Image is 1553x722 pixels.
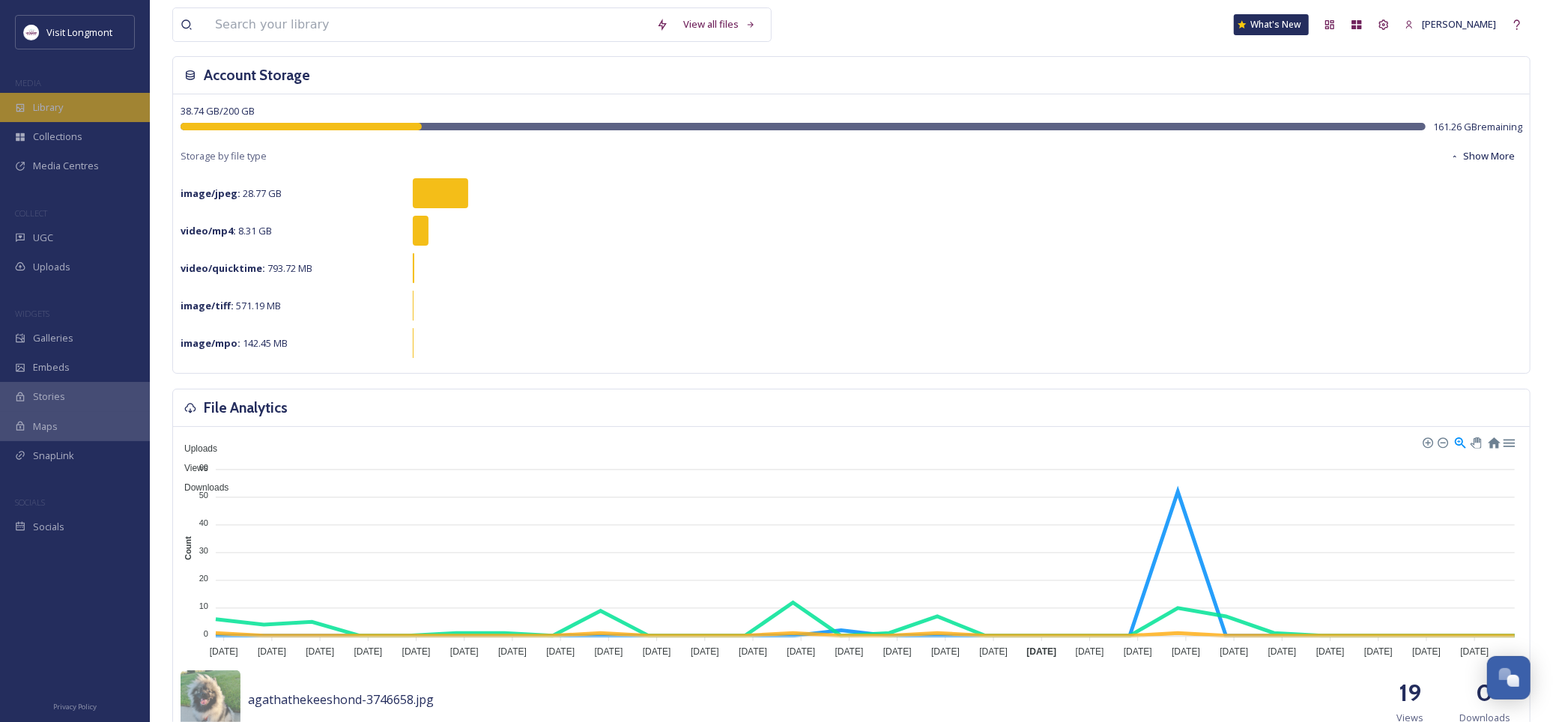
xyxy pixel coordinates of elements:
tspan: [DATE] [306,646,334,657]
button: Show More [1443,142,1522,171]
div: Menu [1502,435,1515,448]
tspan: [DATE] [787,646,815,657]
tspan: 20 [199,574,208,583]
span: Storage by file type [181,149,267,163]
tspan: [DATE] [354,646,382,657]
tspan: [DATE] [210,646,238,657]
span: Library [33,100,63,115]
span: Uploads [173,443,217,454]
tspan: [DATE] [1172,646,1200,657]
div: Panning [1471,437,1480,446]
tspan: [DATE] [1364,646,1393,657]
tspan: [DATE] [258,646,286,657]
tspan: [DATE] [1268,646,1297,657]
tspan: [DATE] [1220,646,1248,657]
tspan: [DATE] [643,646,671,657]
tspan: [DATE] [1461,646,1489,657]
tspan: [DATE] [1412,646,1441,657]
tspan: 40 [199,519,208,528]
span: Uploads [33,260,70,274]
tspan: 50 [199,491,208,500]
h3: Account Storage [204,64,310,86]
strong: image/jpeg : [181,186,240,200]
button: Open Chat [1487,656,1531,700]
span: Collections [33,130,82,144]
span: 793.72 MB [181,261,312,275]
a: Privacy Policy [53,697,97,715]
tspan: 0 [204,630,208,639]
div: Reset Zoom [1487,435,1500,448]
span: SnapLink [33,449,74,463]
tspan: [DATE] [739,646,767,657]
tspan: [DATE] [931,646,960,657]
a: View all files [676,10,763,39]
strong: video/quicktime : [181,261,265,275]
span: Media Centres [33,159,99,173]
span: Stories [33,389,65,404]
span: WIDGETS [15,308,49,319]
span: COLLECT [15,207,47,219]
span: agathathekeeshond-3746658.jpg [248,691,434,708]
input: Search your library [208,8,649,41]
span: SOCIALS [15,497,45,508]
tspan: [DATE] [450,646,479,657]
span: MEDIA [15,77,41,88]
tspan: [DATE] [691,646,719,657]
strong: video/mp4 : [181,224,236,237]
span: Visit Longmont [46,25,112,39]
span: Downloads [173,482,228,493]
span: UGC [33,231,53,245]
tspan: [DATE] [402,646,431,657]
tspan: [DATE] [1124,646,1152,657]
tspan: 30 [199,547,208,556]
span: 28.77 GB [181,186,282,200]
span: 8.31 GB [181,224,272,237]
span: [PERSON_NAME] [1422,17,1496,31]
tspan: 10 [199,602,208,611]
a: [PERSON_NAME] [1397,10,1504,39]
tspan: 60 [199,464,208,473]
span: Maps [33,419,58,434]
span: 38.74 GB / 200 GB [181,104,255,118]
tspan: [DATE] [1316,646,1345,657]
span: Privacy Policy [53,702,97,712]
h2: 19 [1399,675,1421,711]
img: longmont.jpg [24,25,39,40]
tspan: [DATE] [498,646,527,657]
div: Zoom In [1422,437,1432,447]
span: 161.26 GB remaining [1433,120,1522,134]
span: Views [173,463,208,473]
tspan: [DATE] [835,646,864,657]
a: What's New [1234,14,1309,35]
strong: image/mpo : [181,336,240,350]
text: Count [184,536,193,560]
div: Selection Zoom [1453,435,1466,448]
tspan: [DATE] [546,646,575,657]
tspan: [DATE] [979,646,1008,657]
strong: image/tiff : [181,299,234,312]
tspan: [DATE] [883,646,912,657]
span: Embeds [33,360,70,374]
div: Zoom Out [1437,437,1447,447]
tspan: [DATE] [1076,646,1104,657]
span: Galleries [33,331,73,345]
span: Socials [33,520,64,534]
h2: 0 [1477,675,1494,711]
h3: File Analytics [204,397,288,419]
span: 571.19 MB [181,299,281,312]
tspan: [DATE] [1027,646,1057,657]
span: 142.45 MB [181,336,288,350]
tspan: [DATE] [595,646,623,657]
